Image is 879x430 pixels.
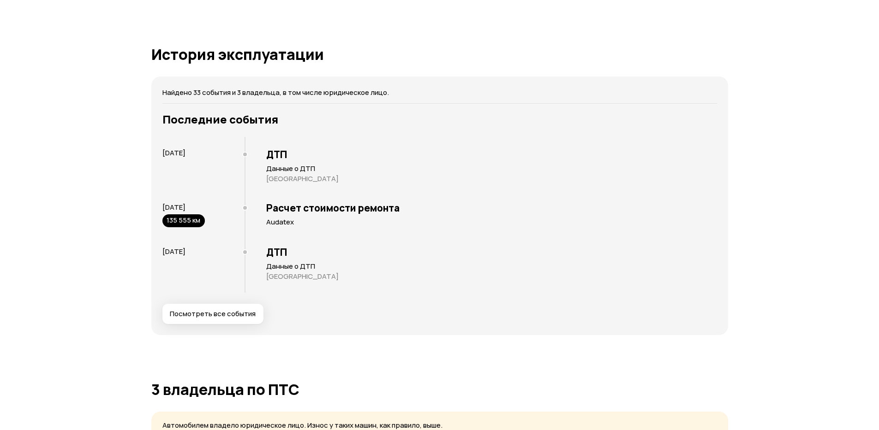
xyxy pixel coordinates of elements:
h1: История эксплуатации [151,46,728,63]
p: Данные о ДТП [266,262,717,271]
p: [GEOGRAPHIC_DATA] [266,174,717,183]
span: Посмотреть все события [170,309,256,318]
h3: ДТП [266,246,717,258]
h1: 3 владельца по ПТС [151,381,728,398]
span: [DATE] [162,247,185,256]
button: Посмотреть все события [162,304,263,324]
p: Audatex [266,218,717,227]
p: Найдено 33 события и 3 владельца, в том числе юридическое лицо. [162,88,717,98]
h3: Расчет стоимости ремонта [266,202,717,214]
span: [DATE] [162,148,185,158]
h3: Последние события [162,113,717,126]
span: [DATE] [162,202,185,212]
div: 135 555 км [162,214,205,227]
p: [GEOGRAPHIC_DATA] [266,272,717,281]
h3: ДТП [266,148,717,160]
p: Данные о ДТП [266,164,717,173]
